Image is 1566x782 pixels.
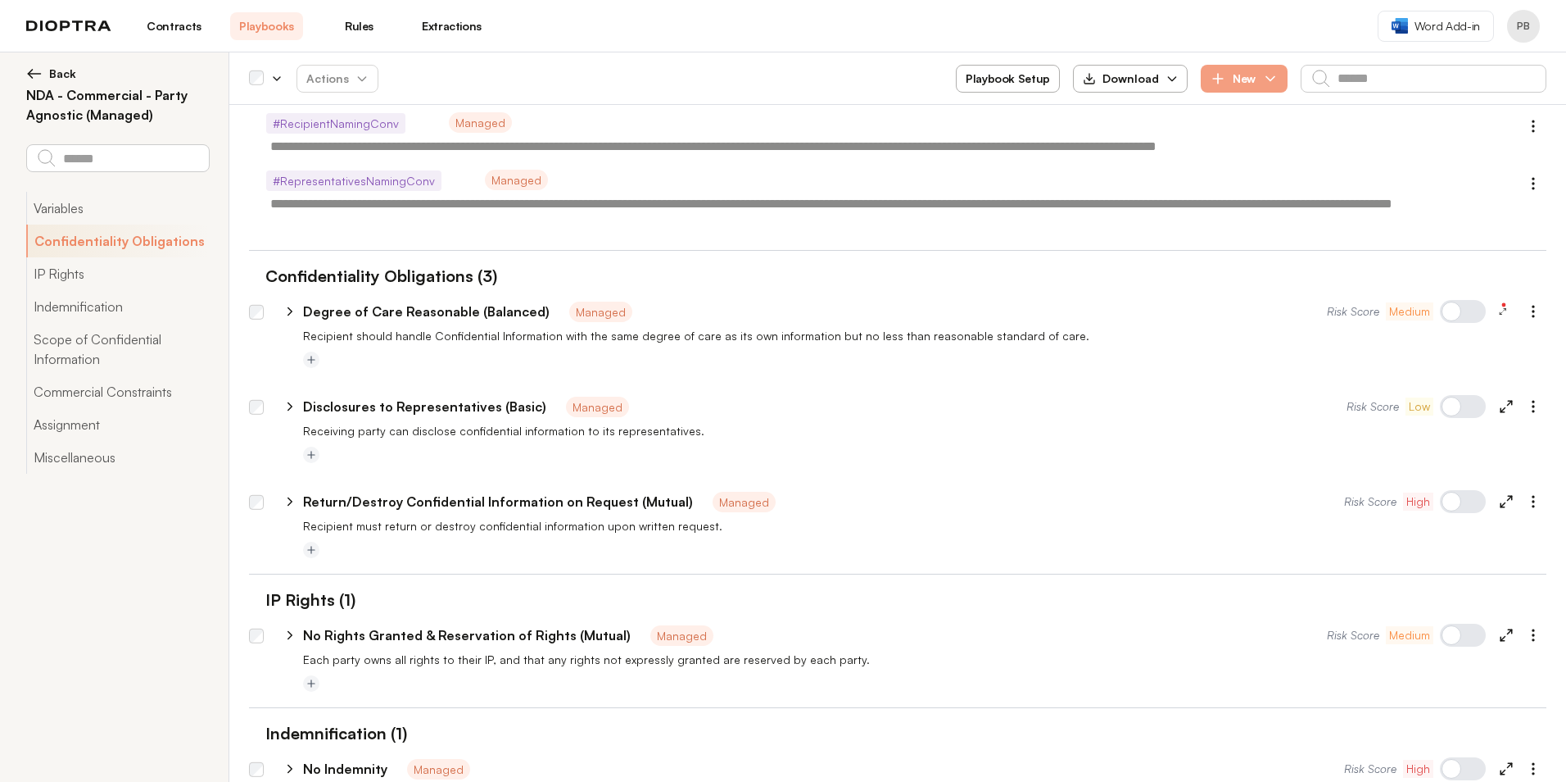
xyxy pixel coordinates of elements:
[249,721,407,746] h1: Indemnification (1)
[266,170,441,191] span: # RepresentativesNamingConv
[1083,70,1159,87] div: Download
[303,625,631,645] p: No Rights Granted & Reservation of Rights (Mutual)
[1409,398,1430,415] span: Low
[1507,10,1540,43] button: Profile menu
[1406,761,1430,777] span: High
[26,323,209,375] button: Scope of Confidential Information
[303,675,319,692] button: Add tag
[303,652,1546,668] p: Each party owns all rights to their IP, and that any rights not expressly granted are reserved by...
[49,66,76,82] span: Back
[1500,302,1507,308] img: 14 feedback items
[415,12,488,40] a: Extractions
[569,302,632,322] span: Managed
[1346,398,1399,415] span: Risk Score
[1344,493,1396,510] span: Risk Score
[303,397,546,416] p: Disclosures to Representatives (Basic)
[407,759,470,780] span: Managed
[1073,65,1188,93] button: Download
[230,12,303,40] a: Playbooks
[26,85,209,125] h2: NDA - Commercial - Party Agnostic (Managed)
[303,328,1546,344] p: Recipient should handle Confidential Information with the same degree of care as its own informat...
[485,170,548,190] span: Managed
[293,64,382,93] span: Actions
[26,66,43,82] img: left arrow
[26,257,209,290] button: IP Rights
[1327,627,1379,643] span: Risk Score
[249,71,264,86] div: Select all
[303,492,693,511] p: Return/Destroy Confidential Information on Request (Mutual)
[1403,493,1433,511] button: High
[1378,11,1494,42] a: Word Add-in
[1403,760,1433,778] button: High
[1327,303,1379,320] span: Risk Score
[303,423,1546,439] p: Receiving party can disclose confidential information to its representatives.
[1414,18,1480,34] span: Word Add-in
[249,264,497,289] h1: Confidentiality Obligations (3)
[249,588,355,612] h1: IP Rights (1)
[566,397,629,417] span: Managed
[1386,626,1433,644] button: Medium
[303,759,387,779] p: No Indemnity
[1386,302,1433,321] button: Medium
[1344,761,1396,777] span: Risk Score
[1201,65,1288,93] button: New
[303,447,319,463] button: Add tag
[303,542,319,558] button: Add tag
[1392,18,1408,34] img: word
[303,352,319,368] button: Add tag
[303,302,550,321] p: Degree of Care Reasonable (Balanced)
[1389,627,1430,643] span: Medium
[1405,398,1433,416] button: Low
[26,66,209,82] button: Back
[323,12,396,40] a: Rules
[26,225,209,257] button: Confidentiality Obligations
[303,518,1546,534] p: Recipient must return or destroy confidential information upon written request.
[713,492,776,512] span: Managed
[26,441,209,474] button: Miscellaneous
[26,408,209,441] button: Assignment
[449,112,512,133] span: Managed
[26,375,209,408] button: Commercial Constraints
[296,65,378,93] button: Actions
[650,625,713,646] span: Managed
[266,113,405,134] span: # RecipientNamingConv
[956,65,1060,93] button: Playbook Setup
[26,290,209,323] button: Indemnification
[26,192,209,225] button: Variables
[138,12,210,40] a: Contracts
[1406,493,1430,510] span: High
[26,20,111,32] img: logo
[1389,303,1430,320] span: Medium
